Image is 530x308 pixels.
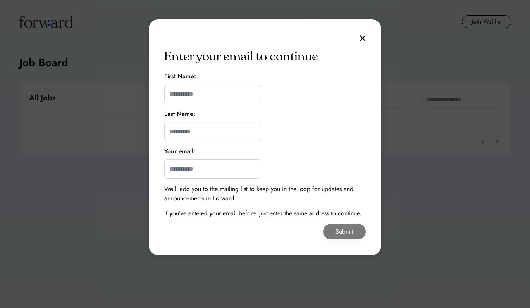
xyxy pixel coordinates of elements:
[360,35,366,41] img: close.svg
[164,209,361,218] div: If you’ve entered your email before, just enter the same address to continue.
[164,72,196,81] div: First Name:
[164,147,195,156] div: Your email:
[164,47,318,66] div: Enter your email to continue
[323,224,366,239] button: Submit
[164,109,195,119] div: Last Name:
[164,184,366,203] div: We’ll add you to the mailing list to keep you in the loop for updates and announcements in Forward.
